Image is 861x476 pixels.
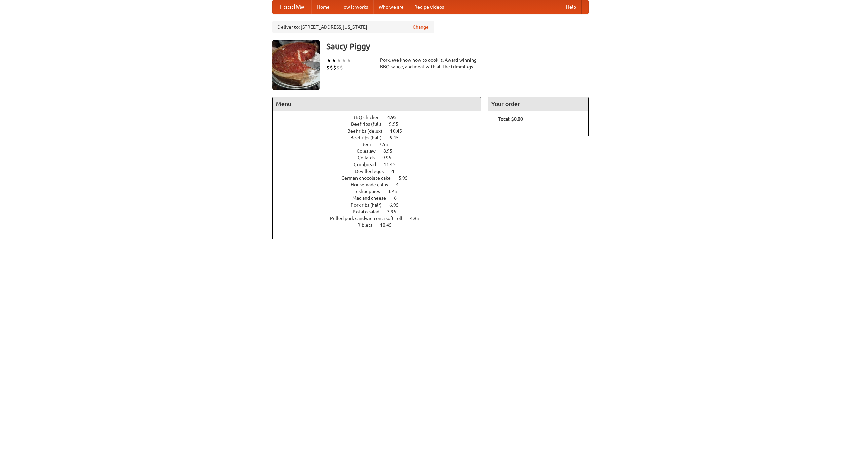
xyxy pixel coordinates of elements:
span: Beef ribs (delux) [347,128,389,134]
span: Mac and cheese [352,195,393,201]
span: Beef ribs (full) [351,121,388,127]
span: 4.95 [387,115,403,120]
span: 7.55 [379,142,395,147]
a: Home [311,0,335,14]
img: angular.jpg [272,40,320,90]
a: Change [413,24,429,30]
a: Help [561,0,582,14]
span: Potato salad [353,209,386,214]
a: How it works [335,0,373,14]
a: German chocolate cake 5.95 [341,175,420,181]
span: Beef ribs (half) [350,135,388,140]
li: ★ [341,57,346,64]
a: Housemade chips 4 [351,182,411,187]
span: 6 [394,195,403,201]
span: 6.95 [389,202,405,208]
span: 9.95 [389,121,405,127]
span: Coleslaw [357,148,382,154]
span: Pork ribs (half) [351,202,388,208]
span: 11.45 [384,162,402,167]
li: ★ [331,57,336,64]
div: Pork. We know how to cook it. Award-winning BBQ sauce, and meat with all the trimmings. [380,57,481,70]
span: 6.45 [389,135,405,140]
a: Devilled eggs 4 [355,169,407,174]
span: German chocolate cake [341,175,398,181]
span: Beer [361,142,378,147]
li: ★ [326,57,331,64]
h3: Saucy Piggy [326,40,589,53]
span: 9.95 [382,155,398,160]
span: Cornbread [354,162,383,167]
span: 4.95 [410,216,426,221]
span: 10.45 [390,128,409,134]
span: 4 [396,182,405,187]
li: $ [326,64,330,71]
a: Beef ribs (half) 6.45 [350,135,411,140]
a: Beef ribs (full) 9.95 [351,121,411,127]
a: Cornbread 11.45 [354,162,408,167]
li: $ [340,64,343,71]
a: Who we are [373,0,409,14]
a: Pork ribs (half) 6.95 [351,202,411,208]
span: BBQ chicken [352,115,386,120]
span: 3.95 [387,209,403,214]
li: ★ [346,57,351,64]
a: Collards 9.95 [358,155,404,160]
a: Hushpuppies 3.25 [352,189,409,194]
li: $ [333,64,336,71]
span: Pulled pork sandwich on a soft roll [330,216,409,221]
span: Collards [358,155,381,160]
span: Housemade chips [351,182,395,187]
h4: Menu [273,97,481,111]
b: Total: $0.00 [498,116,523,122]
span: 4 [391,169,401,174]
a: Beer 7.55 [361,142,401,147]
span: Hushpuppies [352,189,387,194]
a: BBQ chicken 4.95 [352,115,409,120]
a: Coleslaw 8.95 [357,148,405,154]
span: 3.25 [388,189,404,194]
span: 10.45 [380,222,399,228]
a: Potato salad 3.95 [353,209,409,214]
div: Deliver to: [STREET_ADDRESS][US_STATE] [272,21,434,33]
a: FoodMe [273,0,311,14]
li: $ [330,64,333,71]
a: Mac and cheese 6 [352,195,409,201]
a: Riblets 10.45 [357,222,404,228]
span: Devilled eggs [355,169,390,174]
li: ★ [336,57,341,64]
span: Riblets [357,222,379,228]
li: $ [336,64,340,71]
a: Pulled pork sandwich on a soft roll 4.95 [330,216,432,221]
span: 5.95 [399,175,414,181]
a: Beef ribs (delux) 10.45 [347,128,414,134]
a: Recipe videos [409,0,449,14]
span: 8.95 [383,148,399,154]
h4: Your order [488,97,588,111]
